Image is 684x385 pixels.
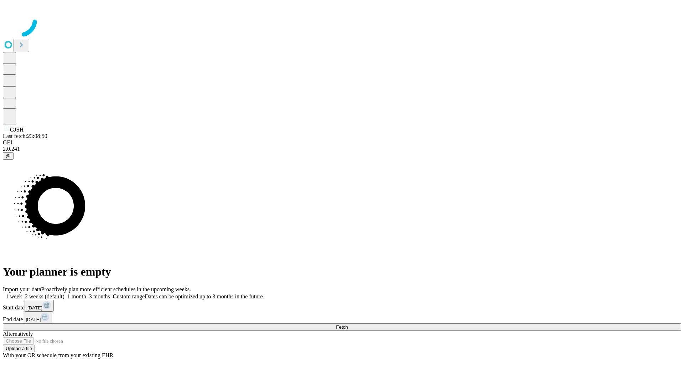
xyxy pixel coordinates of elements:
[336,324,348,330] span: Fetch
[23,312,52,323] button: [DATE]
[6,293,22,299] span: 1 week
[27,305,42,310] span: [DATE]
[3,323,681,331] button: Fetch
[25,300,54,312] button: [DATE]
[3,345,35,352] button: Upload a file
[3,146,681,152] div: 2.0.241
[10,127,24,133] span: GJSH
[145,293,264,299] span: Dates can be optimized up to 3 months in the future.
[26,317,41,322] span: [DATE]
[41,286,191,292] span: Proactively plan more efficient schedules in the upcoming weeks.
[67,293,86,299] span: 1 month
[25,293,64,299] span: 2 weeks (default)
[3,152,14,160] button: @
[3,133,47,139] span: Last fetch: 23:08:50
[3,312,681,323] div: End date
[3,352,113,358] span: With your OR schedule from your existing EHR
[3,139,681,146] div: GEI
[3,331,33,337] span: Alternatively
[3,300,681,312] div: Start date
[113,293,145,299] span: Custom range
[6,153,11,159] span: @
[89,293,110,299] span: 3 months
[3,286,41,292] span: Import your data
[3,265,681,278] h1: Your planner is empty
